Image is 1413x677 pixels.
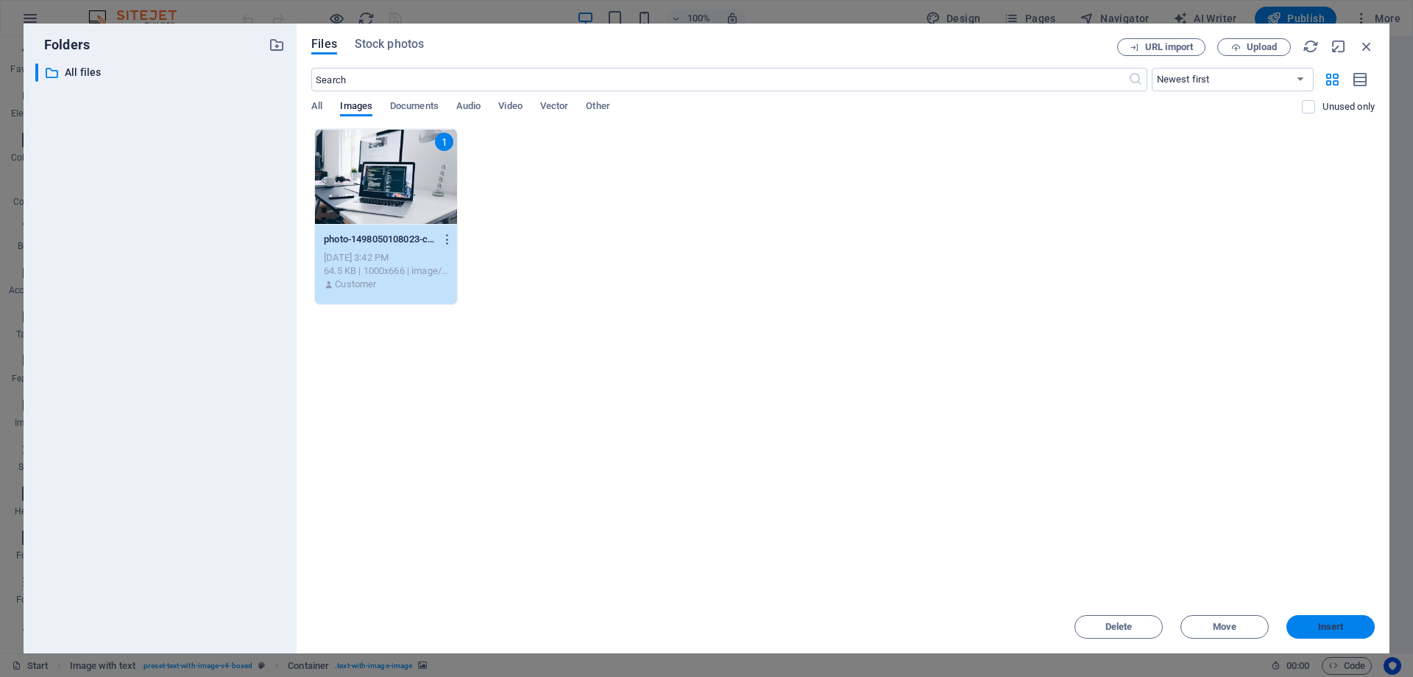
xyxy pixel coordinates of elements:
[498,97,522,118] span: Video
[1247,43,1277,52] span: Upload
[1286,615,1375,639] button: Insert
[340,97,372,118] span: Images
[311,35,337,53] span: Files
[355,35,424,53] span: Stock photos
[324,251,448,264] div: [DATE] 3:42 PM
[1180,615,1269,639] button: Move
[1303,38,1319,55] i: Reload
[311,68,1127,91] input: Search
[390,97,439,118] span: Documents
[269,37,285,53] i: Create new folder
[1359,38,1375,55] i: Close
[1213,622,1236,631] span: Move
[65,64,258,81] p: All files
[335,278,376,291] p: Customer
[1217,38,1291,56] button: Upload
[1322,100,1375,113] p: Displays only files that are not in use on the website. Files added during this session can still...
[35,35,90,55] p: Folders
[540,97,569,118] span: Vector
[456,97,481,118] span: Audio
[1331,38,1347,55] i: Minimize
[435,133,453,151] div: 1
[35,63,38,82] div: ​
[1105,622,1133,631] span: Delete
[311,97,322,118] span: All
[1074,615,1163,639] button: Delete
[1145,43,1193,52] span: URL import
[324,264,448,278] div: 64.5 KB | 1000x666 | image/avif
[324,233,434,246] p: photo-1498050108023-c5249f4df085-Cqx3v1EKX4ag8wxr6fzAyw.avif
[1318,622,1344,631] span: Insert
[586,97,609,118] span: Other
[1117,38,1205,56] button: URL import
